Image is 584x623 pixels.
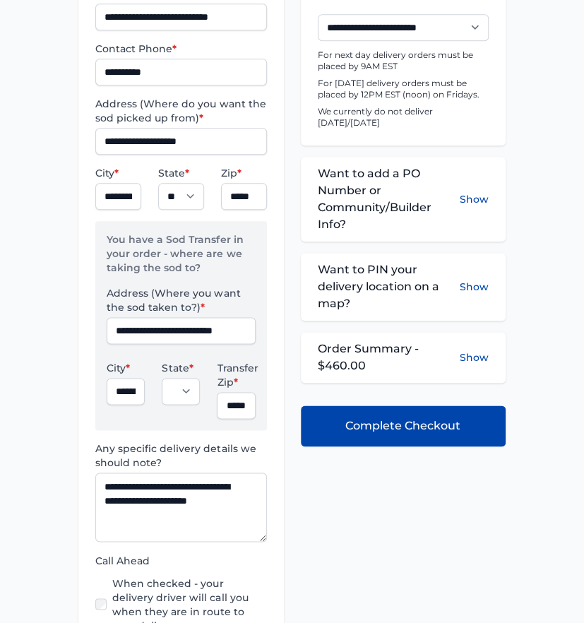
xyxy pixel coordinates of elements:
[318,165,460,233] span: Want to add a PO Number or Community/Builder Info?
[318,78,489,100] p: For [DATE] delivery orders must be placed by 12PM EST (noon) on Fridays.
[318,106,489,129] p: We currently do not deliver [DATE]/[DATE]
[318,261,460,312] span: Want to PIN your delivery location on a map?
[95,441,266,470] label: Any specific delivery details we should note?
[107,286,255,314] label: Address (Where you want the sod taken to?)
[460,350,489,364] button: Show
[345,417,460,434] span: Complete Checkout
[221,166,267,180] label: Zip
[460,165,489,233] button: Show
[318,340,460,374] span: Order Summary - $460.00
[158,166,204,180] label: State
[301,405,506,446] button: Complete Checkout
[95,553,266,567] label: Call Ahead
[95,42,266,56] label: Contact Phone
[107,361,145,375] label: City
[95,97,266,125] label: Address (Where do you want the sod picked up from)
[95,166,141,180] label: City
[162,361,200,375] label: State
[318,49,489,72] p: For next day delivery orders must be placed by 9AM EST
[460,261,489,312] button: Show
[107,232,255,286] p: You have a Sod Transfer in your order - where are we taking the sod to?
[217,361,255,389] label: Transfer Zip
